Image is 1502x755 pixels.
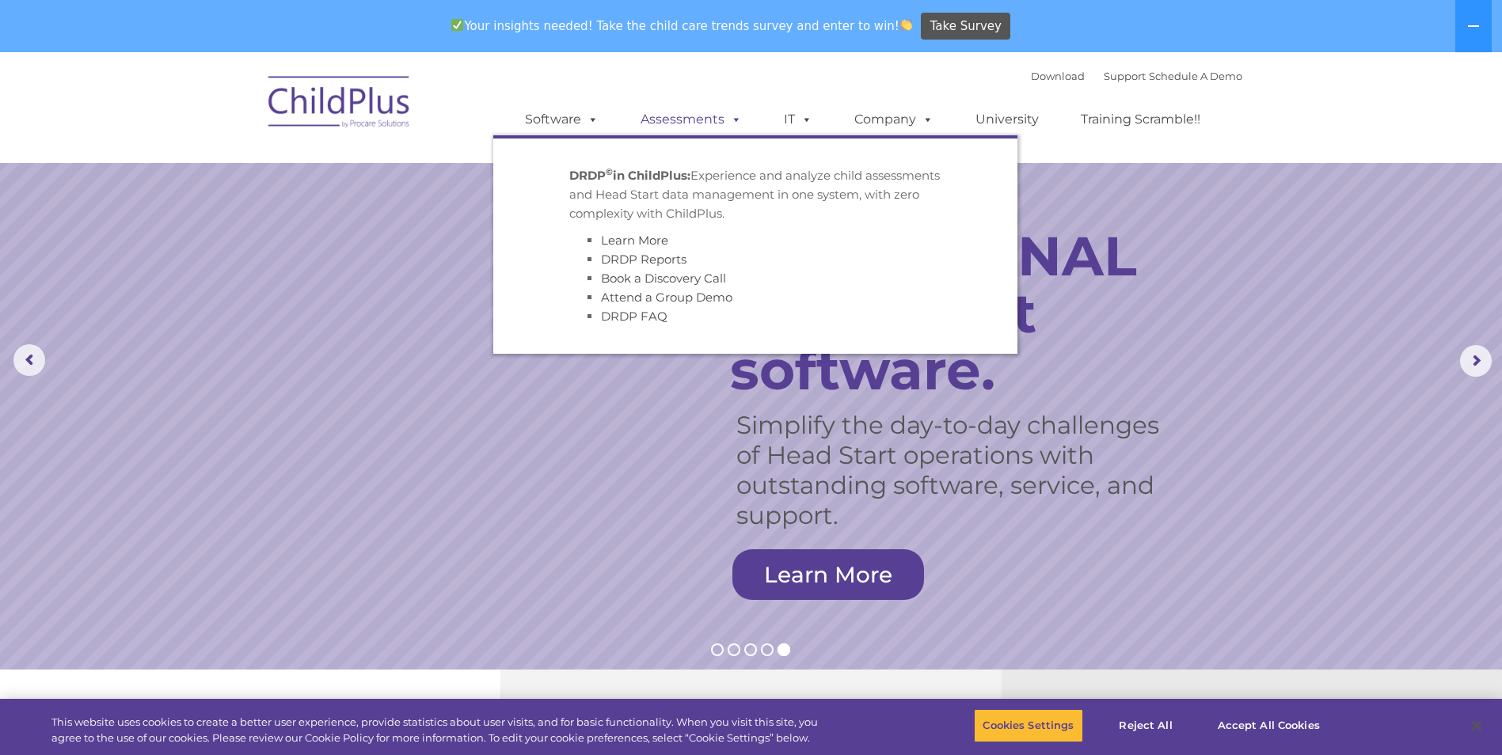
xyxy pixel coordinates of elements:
[974,709,1082,742] button: Cookies Settings
[838,104,949,135] a: Company
[451,19,463,31] img: ✅
[900,19,912,31] img: 👏
[601,233,668,248] a: Learn More
[569,166,941,223] p: Experience and analyze child assessments and Head Start data management in one system, with zero ...
[220,169,287,181] span: Phone number
[601,252,686,267] a: DRDP Reports
[1149,70,1242,82] a: Schedule A Demo
[51,715,826,746] div: This website uses cookies to create a better user experience, provide statistics about user visit...
[736,410,1176,530] rs-layer: Simplify the day-to-day challenges of Head Start operations with outstanding software, service, a...
[260,65,419,144] img: ChildPlus by Procare Solutions
[768,104,828,135] a: IT
[1104,70,1146,82] a: Support
[1065,104,1216,135] a: Training Scramble!!
[601,271,726,286] a: Book a Discovery Call
[1097,709,1196,742] button: Reject All
[1031,70,1242,82] font: |
[601,309,667,324] a: DRDP FAQ
[921,13,1010,40] a: Take Survey
[625,104,758,135] a: Assessments
[1209,709,1329,742] button: Accept All Cookies
[1031,70,1085,82] a: Download
[730,227,1199,398] rs-layer: The ORIGINAL Head Start software.
[569,168,690,183] strong: DRDP in ChildPlus:
[930,13,1002,40] span: Take Survey
[1459,708,1494,743] button: Close
[509,104,614,135] a: Software
[960,104,1055,135] a: University
[601,290,732,305] a: Attend a Group Demo
[445,10,919,41] span: Your insights needed! Take the child care trends survey and enter to win!
[732,549,924,600] a: Learn More
[606,166,613,177] sup: ©
[220,104,268,116] span: Last name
